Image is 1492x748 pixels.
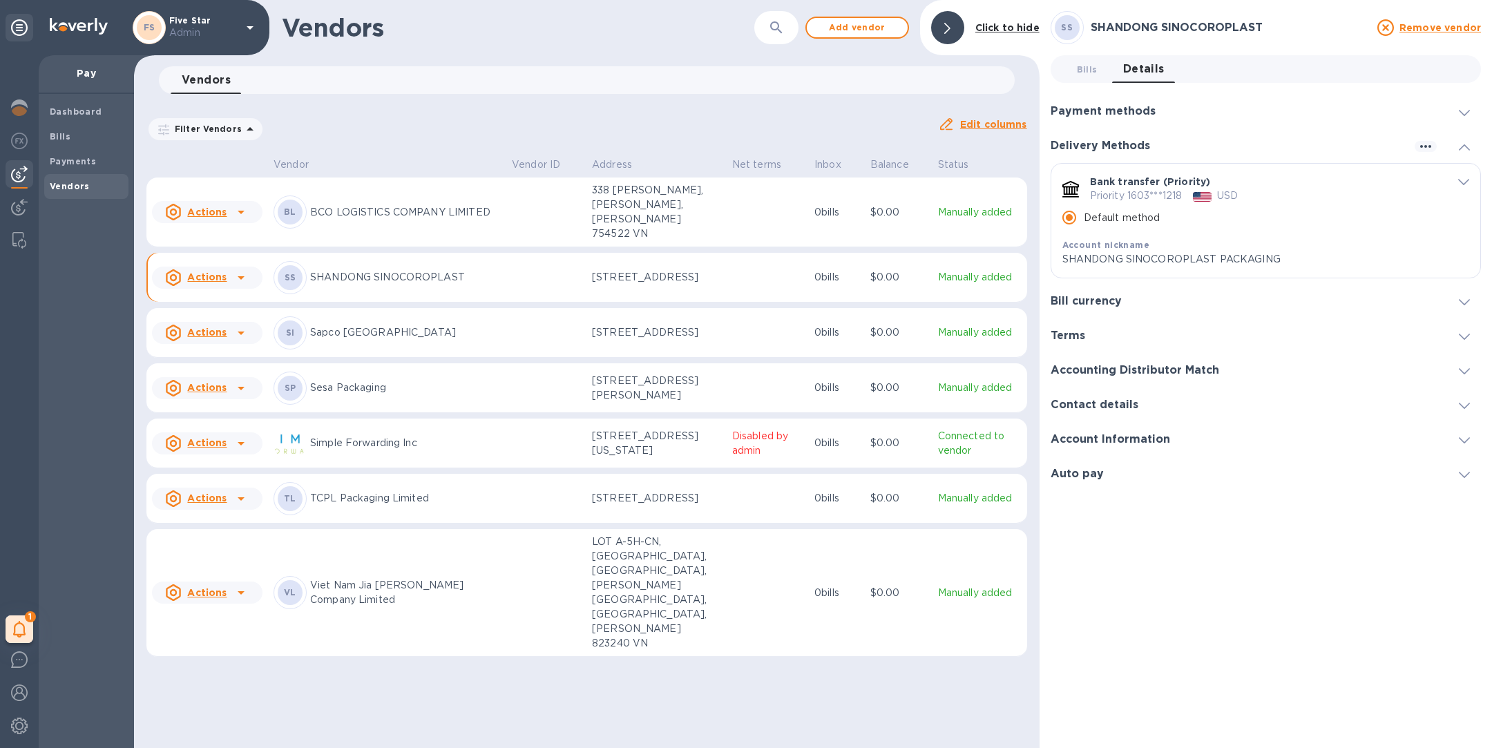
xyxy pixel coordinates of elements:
[1091,21,1369,35] h3: SHANDONG SINOCOROPLAST
[144,22,155,32] b: FS
[1399,22,1481,33] u: Remove vendor
[1051,468,1104,481] h3: Auto pay
[870,381,927,395] p: $0.00
[187,327,227,338] u: Actions
[938,205,1022,220] p: Manually added
[732,157,781,172] p: Net terms
[814,270,859,285] p: 0 bills
[1090,175,1211,189] p: Bank transfer (Priority)
[1051,364,1219,377] h3: Accounting Distributor Match
[310,325,501,340] p: Sapco [GEOGRAPHIC_DATA]
[284,207,296,217] b: BL
[870,157,909,172] p: Balance
[282,13,695,42] h1: Vendors
[50,131,70,142] b: Bills
[975,22,1040,33] b: Click to hide
[50,18,108,35] img: Logo
[310,205,501,220] p: BCO LOGISTICS COMPANY LIMITED
[592,491,721,506] p: [STREET_ADDRESS]
[285,383,296,393] b: SP
[6,14,33,41] div: Unpin categories
[182,70,231,90] span: Vendors
[284,493,296,504] b: TL
[592,157,632,172] p: Address
[1077,62,1098,77] span: Bills
[1193,192,1212,202] img: USD
[1090,189,1183,203] p: Priority 1603***1218
[1051,399,1138,412] h3: Contact details
[870,270,927,285] p: $0.00
[814,205,859,220] p: 0 bills
[1051,295,1122,308] h3: Bill currency
[187,492,227,504] u: Actions
[592,157,650,172] span: Address
[814,436,859,450] p: 0 bills
[814,586,859,600] p: 0 bills
[50,106,102,117] b: Dashboard
[1051,163,1481,284] div: default-method
[1084,211,1160,225] p: Default method
[592,535,721,651] p: LOT A-5H-CN, [GEOGRAPHIC_DATA], [GEOGRAPHIC_DATA], [PERSON_NAME][GEOGRAPHIC_DATA], [GEOGRAPHIC_DA...
[1051,105,1156,118] h3: Payment methods
[938,381,1022,395] p: Manually added
[938,491,1022,506] p: Manually added
[285,272,296,282] b: SS
[732,157,799,172] span: Net terms
[592,374,721,403] p: [STREET_ADDRESS][PERSON_NAME]
[310,436,501,450] p: Simple Forwarding Inc
[938,270,1022,285] p: Manually added
[938,586,1022,600] p: Manually added
[187,207,227,218] u: Actions
[50,156,96,166] b: Payments
[960,119,1027,130] u: Edit columns
[805,17,909,39] button: Add vendor
[50,66,123,80] p: Pay
[814,157,859,172] span: Inbox
[938,157,969,172] p: Status
[818,19,897,36] span: Add vendor
[870,157,927,172] span: Balance
[512,157,578,172] span: Vendor ID
[1123,59,1165,79] span: Details
[870,491,927,506] p: $0.00
[938,429,1022,458] p: Connected to vendor
[1051,140,1150,153] h3: Delivery Methods
[592,325,721,340] p: [STREET_ADDRESS]
[592,183,721,241] p: 338 [PERSON_NAME], [PERSON_NAME], [PERSON_NAME] 754522 VN
[814,491,859,506] p: 0 bills
[187,271,227,282] u: Actions
[814,325,859,340] p: 0 bills
[870,325,927,340] p: $0.00
[11,133,28,149] img: Foreign exchange
[1217,189,1238,203] p: USD
[1062,252,1435,267] p: SHANDONG SINOCOROPLAST PACKAGING
[169,26,238,40] p: Admin
[187,437,227,448] u: Actions
[592,270,721,285] p: [STREET_ADDRESS]
[187,382,227,393] u: Actions
[512,157,560,172] p: Vendor ID
[274,157,327,172] span: Vendor
[814,381,859,395] p: 0 bills
[310,270,501,285] p: SHANDONG SINOCOROPLAST
[1062,240,1149,250] b: Account nickname
[310,491,501,506] p: TCPL Packaging Limited
[732,429,803,458] p: Disabled by admin
[25,611,36,622] span: 1
[310,381,501,395] p: Sesa Packaging
[870,586,927,600] p: $0.00
[1061,22,1073,32] b: SS
[169,16,238,40] p: Five Star
[310,578,501,607] p: Viet Nam Jia [PERSON_NAME] Company Limited
[187,587,227,598] u: Actions
[284,587,296,597] b: VL
[50,181,90,191] b: Vendors
[1051,329,1085,343] h3: Terms
[870,436,927,450] p: $0.00
[814,157,841,172] p: Inbox
[286,327,295,338] b: SI
[274,157,309,172] p: Vendor
[870,205,927,220] p: $0.00
[1051,433,1170,446] h3: Account Information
